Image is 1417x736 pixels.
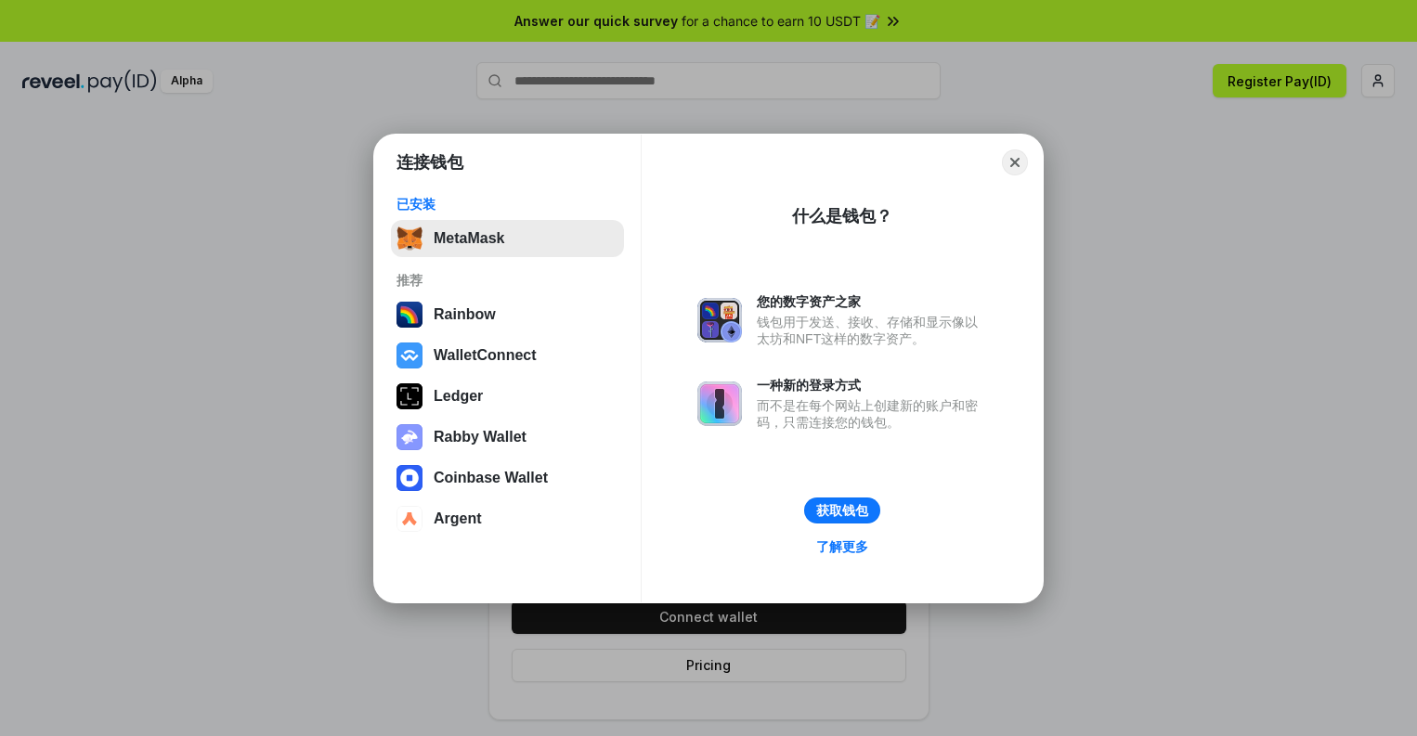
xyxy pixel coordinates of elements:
div: Ledger [434,388,483,405]
img: svg+xml,%3Csvg%20width%3D%2228%22%20height%3D%2228%22%20viewBox%3D%220%200%2028%2028%22%20fill%3D... [396,506,422,532]
div: 而不是在每个网站上创建新的账户和密码，只需连接您的钱包。 [757,397,987,431]
a: 了解更多 [805,535,879,559]
button: Rainbow [391,296,624,333]
img: svg+xml,%3Csvg%20xmlns%3D%22http%3A%2F%2Fwww.w3.org%2F2000%2Fsvg%22%20width%3D%2228%22%20height%3... [396,383,422,409]
img: svg+xml,%3Csvg%20width%3D%22120%22%20height%3D%22120%22%20viewBox%3D%220%200%20120%20120%22%20fil... [396,302,422,328]
button: MetaMask [391,220,624,257]
button: 获取钱包 [804,497,880,523]
button: Ledger [391,378,624,415]
div: 钱包用于发送、接收、存储和显示像以太坊和NFT这样的数字资产。 [757,314,987,347]
div: Coinbase Wallet [434,470,548,486]
div: 什么是钱包？ [792,205,892,227]
button: Coinbase Wallet [391,459,624,497]
img: svg+xml,%3Csvg%20xmlns%3D%22http%3A%2F%2Fwww.w3.org%2F2000%2Fsvg%22%20fill%3D%22none%22%20viewBox... [697,381,742,426]
div: Argent [434,510,482,527]
h1: 连接钱包 [396,151,463,174]
div: Rabby Wallet [434,429,526,445]
button: Rabby Wallet [391,419,624,456]
div: 了解更多 [816,538,868,555]
img: svg+xml,%3Csvg%20width%3D%2228%22%20height%3D%2228%22%20viewBox%3D%220%200%2028%2028%22%20fill%3D... [396,342,422,368]
div: 您的数字资产之家 [757,293,987,310]
div: WalletConnect [434,347,537,364]
img: svg+xml,%3Csvg%20xmlns%3D%22http%3A%2F%2Fwww.w3.org%2F2000%2Fsvg%22%20fill%3D%22none%22%20viewBox... [697,298,742,342]
div: 已安装 [396,196,618,213]
button: Argent [391,500,624,537]
button: WalletConnect [391,337,624,374]
img: svg+xml,%3Csvg%20xmlns%3D%22http%3A%2F%2Fwww.w3.org%2F2000%2Fsvg%22%20fill%3D%22none%22%20viewBox... [396,424,422,450]
div: MetaMask [434,230,504,247]
div: Rainbow [434,306,496,323]
img: svg+xml,%3Csvg%20width%3D%2228%22%20height%3D%2228%22%20viewBox%3D%220%200%2028%2028%22%20fill%3D... [396,465,422,491]
button: Close [1002,149,1028,175]
div: 推荐 [396,272,618,289]
img: svg+xml,%3Csvg%20fill%3D%22none%22%20height%3D%2233%22%20viewBox%3D%220%200%2035%2033%22%20width%... [396,226,422,252]
div: 一种新的登录方式 [757,377,987,394]
div: 获取钱包 [816,502,868,519]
